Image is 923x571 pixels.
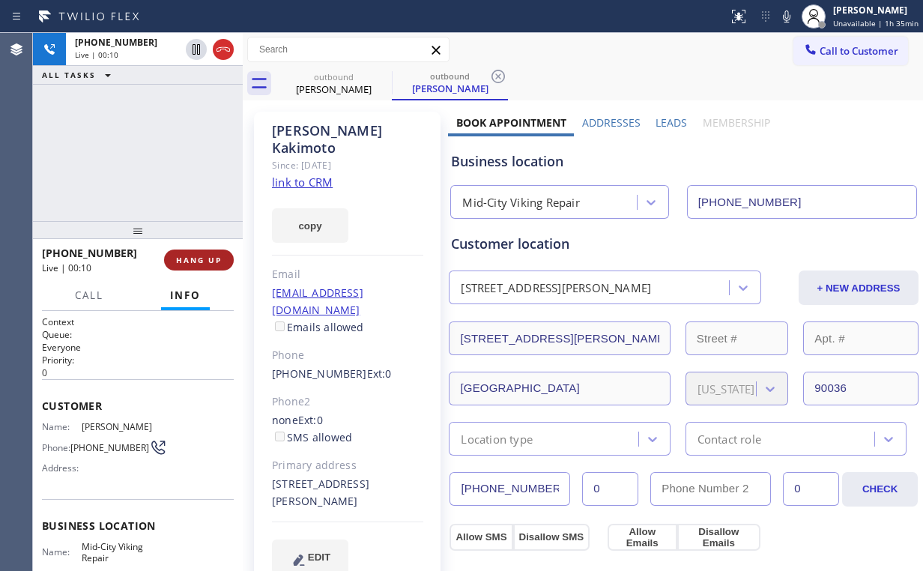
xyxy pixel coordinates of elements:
input: Emails allowed [275,321,285,331]
button: copy [272,208,348,243]
span: Ext: 0 [367,366,392,381]
div: Location type [461,430,533,447]
p: Everyone [42,341,234,354]
button: Call [66,281,112,310]
span: [PHONE_NUMBER] [70,442,149,453]
div: Jin Kakimoto [393,67,506,99]
button: CHECK [842,472,918,507]
button: Disallow SMS [513,524,590,551]
div: Primary address [272,457,423,474]
input: Phone Number [450,472,570,506]
div: Email [272,266,423,283]
input: Address [449,321,670,355]
span: Business location [42,519,234,533]
button: Info [161,281,210,310]
h2: Priority: [42,354,234,366]
span: Live | 00:10 [42,262,91,274]
a: [EMAIL_ADDRESS][DOMAIN_NAME] [272,285,363,317]
input: City [449,372,670,405]
a: [PHONE_NUMBER] [272,366,367,381]
div: outbound [393,70,506,82]
div: Phone [272,347,423,364]
div: [PERSON_NAME] [833,4,919,16]
input: Ext. [582,472,638,506]
label: SMS allowed [272,430,352,444]
button: Allow Emails [608,524,677,551]
button: Hold Customer [186,39,207,60]
button: Mute [776,6,797,27]
div: Jin Kakimoto [277,67,390,100]
h1: Context [42,315,234,328]
a: link to CRM [272,175,333,190]
label: Addresses [582,115,641,130]
span: [PERSON_NAME] [82,421,157,432]
button: Hang up [213,39,234,60]
h2: Queue: [42,328,234,341]
div: [PERSON_NAME] [393,82,506,95]
span: Unavailable | 1h 35min [833,18,919,28]
span: Call [75,288,103,302]
div: [STREET_ADDRESS][PERSON_NAME] [272,476,423,510]
span: ALL TASKS [42,70,96,80]
span: Name: [42,546,82,558]
div: Business location [451,151,916,172]
button: Disallow Emails [677,524,760,551]
button: HANG UP [164,250,234,271]
div: [PERSON_NAME] Kakimoto [272,122,423,157]
span: [PHONE_NUMBER] [75,36,157,49]
button: ALL TASKS [33,66,126,84]
label: Book Appointment [456,115,566,130]
span: Address: [42,462,82,474]
label: Membership [703,115,770,130]
div: outbound [277,71,390,82]
span: Live | 00:10 [75,49,118,60]
input: Ext. 2 [783,472,839,506]
div: [STREET_ADDRESS][PERSON_NAME] [461,280,651,297]
span: Ext: 0 [298,413,323,427]
input: Phone Number 2 [650,472,771,506]
div: Mid-City Viking Repair [462,194,579,211]
button: Call to Customer [793,37,908,65]
label: Leads [656,115,687,130]
input: Apt. # [803,321,919,355]
span: EDIT [308,552,330,563]
span: Call to Customer [820,44,898,58]
p: 0 [42,366,234,379]
div: Customer location [451,234,916,254]
input: SMS allowed [275,432,285,441]
button: Allow SMS [450,524,512,551]
span: Name: [42,421,82,432]
span: Phone: [42,442,70,453]
input: ZIP [803,372,919,405]
span: Mid-City Viking Repair [82,541,157,564]
label: Emails allowed [272,320,364,334]
button: + NEW ADDRESS [799,271,919,305]
span: Customer [42,399,234,413]
div: Contact role [697,430,761,447]
input: Phone Number [687,185,917,219]
input: Search [248,37,449,61]
div: none [272,412,423,447]
span: [PHONE_NUMBER] [42,246,137,260]
input: Street # [686,321,789,355]
span: HANG UP [176,255,222,265]
div: Since: [DATE] [272,157,423,174]
div: [PERSON_NAME] [277,82,390,96]
div: Phone2 [272,393,423,411]
span: Info [170,288,201,302]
